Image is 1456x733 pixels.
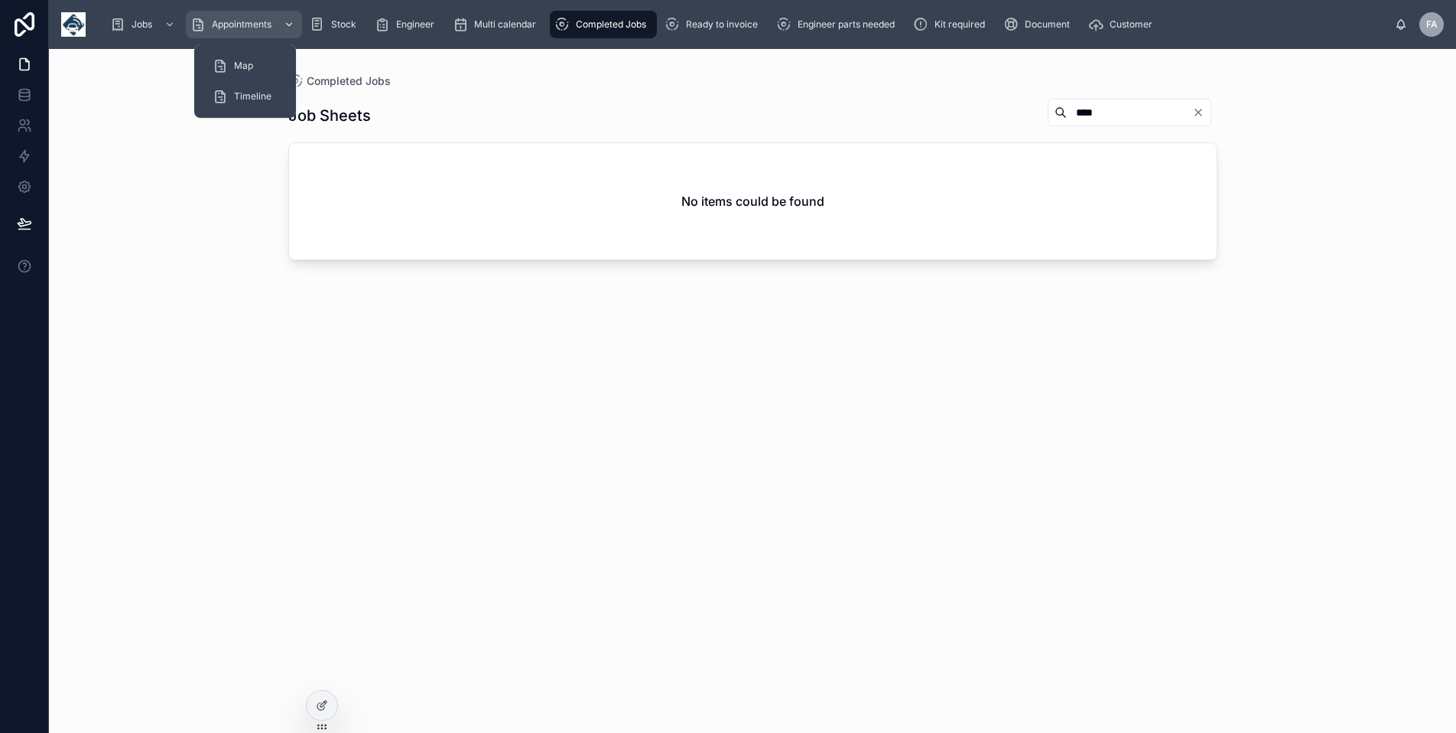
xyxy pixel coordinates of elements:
span: Map [234,60,253,72]
span: Completed Jobs [307,73,391,89]
span: FA [1426,18,1438,31]
a: Completed Jobs [288,73,391,89]
a: Customer [1084,11,1163,38]
a: Jobs [106,11,183,38]
span: Kit required [934,18,985,31]
a: Ready to invoice [660,11,769,38]
button: Clear [1192,106,1211,119]
span: Customer [1110,18,1152,31]
span: Document [1025,18,1070,31]
a: Completed Jobs [550,11,657,38]
span: Engineer parts needed [798,18,895,31]
span: Timeline [234,90,271,103]
div: scrollable content [98,8,1395,41]
span: Ready to invoice [686,18,758,31]
span: Completed Jobs [576,18,646,31]
a: Timeline [203,83,287,110]
a: Kit required [908,11,996,38]
a: Engineer parts needed [772,11,905,38]
span: Jobs [132,18,152,31]
span: Multi calendar [474,18,536,31]
a: Document [999,11,1081,38]
a: Stock [305,11,367,38]
h2: No items could be found [681,192,824,210]
h1: Job Sheets [288,105,371,126]
a: Appointments [186,11,302,38]
span: Engineer [396,18,434,31]
span: Stock [331,18,356,31]
a: Map [203,52,287,80]
a: Multi calendar [448,11,547,38]
img: App logo [61,12,86,37]
a: Engineer [370,11,445,38]
span: Appointments [212,18,271,31]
